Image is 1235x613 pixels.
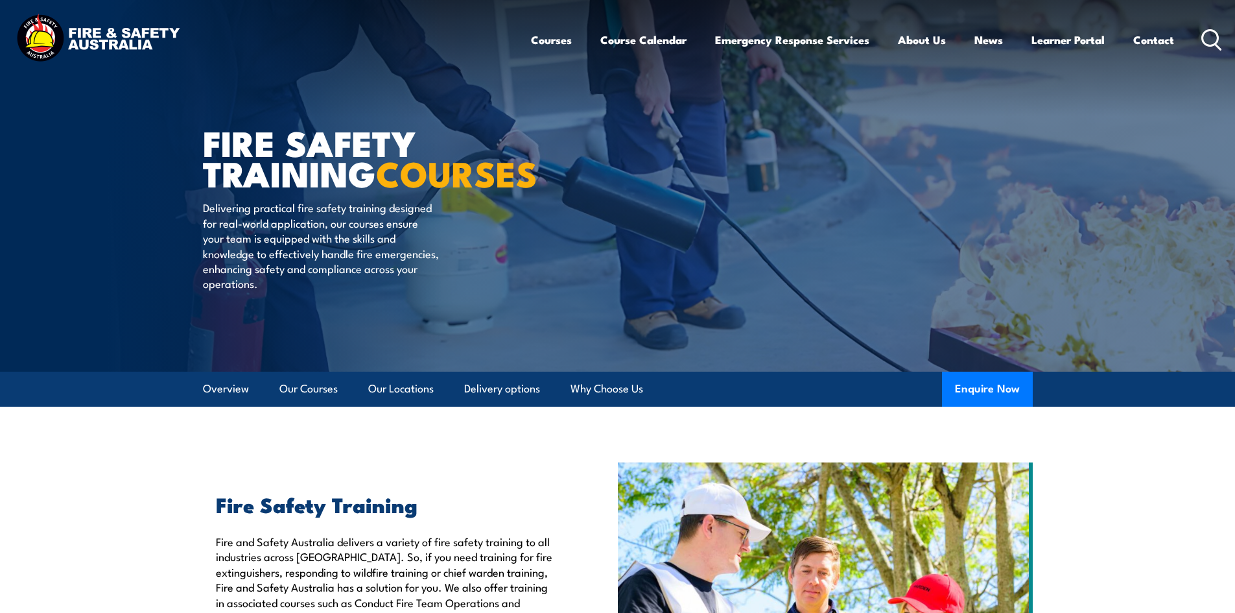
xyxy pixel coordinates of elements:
a: Overview [203,372,249,406]
a: Contact [1133,23,1174,57]
a: Delivery options [464,372,540,406]
a: About Us [898,23,946,57]
a: Our Courses [279,372,338,406]
a: Our Locations [368,372,434,406]
a: Emergency Response Services [715,23,869,57]
a: Courses [531,23,572,57]
h1: FIRE SAFETY TRAINING [203,127,523,187]
a: News [974,23,1003,57]
p: Delivering practical fire safety training designed for real-world application, our courses ensure... [203,200,440,291]
a: Course Calendar [600,23,687,57]
strong: COURSES [376,145,537,199]
h2: Fire Safety Training [216,495,558,513]
a: Why Choose Us [570,372,643,406]
button: Enquire Now [942,372,1033,407]
a: Learner Portal [1031,23,1105,57]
